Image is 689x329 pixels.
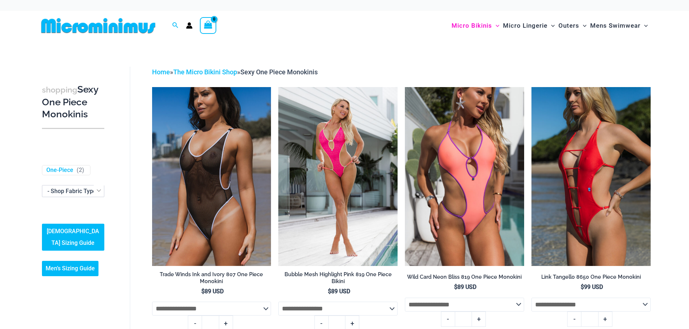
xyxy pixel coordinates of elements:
[42,85,77,94] span: shopping
[581,283,603,290] bdi: 99 USD
[590,16,640,35] span: Mens Swimwear
[38,17,158,34] img: MM SHOP LOGO FLAT
[405,274,524,283] a: Wild Card Neon Bliss 819 One Piece Monokini
[441,312,455,327] a: -
[558,16,579,35] span: Outers
[152,68,318,76] span: » »
[42,261,98,276] a: Men’s Sizing Guide
[531,87,651,266] a: Link Tangello 8650 One Piece Monokini 11Link Tangello 8650 One Piece Monokini 12Link Tangello 865...
[452,16,492,35] span: Micro Bikinis
[42,224,104,251] a: [DEMOGRAPHIC_DATA] Sizing Guide
[240,68,318,76] span: Sexy One Piece Monokinis
[152,68,170,76] a: Home
[200,17,217,34] a: View Shopping Cart, empty
[547,16,555,35] span: Menu Toggle
[152,271,271,285] h2: Trade Winds Ink and Ivory 807 One Piece Monokini
[77,167,84,174] span: ( )
[79,167,82,173] span: 2
[278,271,398,287] a: Bubble Mesh Highlight Pink 819 One Piece Bikini
[581,312,598,327] input: Product quantity
[531,274,651,283] a: Link Tangello 8650 One Piece Monokini
[278,87,398,266] a: Bubble Mesh Highlight Pink 819 One Piece 01Bubble Mesh Highlight Pink 819 One Piece 03Bubble Mesh...
[557,15,588,37] a: OutersMenu ToggleMenu Toggle
[455,312,472,327] input: Product quantity
[201,288,224,295] bdi: 89 USD
[454,283,476,290] bdi: 89 USD
[449,13,651,38] nav: Site Navigation
[42,185,104,197] span: - Shop Fabric Type
[503,16,547,35] span: Micro Lingerie
[152,271,271,287] a: Trade Winds Ink and Ivory 807 One Piece Monokini
[405,274,524,281] h2: Wild Card Neon Bliss 819 One Piece Monokini
[599,312,612,327] a: +
[588,15,650,37] a: Mens SwimwearMenu ToggleMenu Toggle
[46,167,73,174] a: One-Piece
[567,312,581,327] a: -
[152,87,271,266] img: Tradewinds Ink and Ivory 807 One Piece 03
[454,283,457,290] span: $
[186,22,193,29] a: Account icon link
[173,68,237,76] a: The Micro Bikini Shop
[172,21,179,30] a: Search icon link
[531,274,651,281] h2: Link Tangello 8650 One Piece Monokini
[405,87,524,266] a: Wild Card Neon Bliss 819 One Piece 04Wild Card Neon Bliss 819 One Piece 05Wild Card Neon Bliss 81...
[579,16,587,35] span: Menu Toggle
[47,188,96,195] span: - Shop Fabric Type
[42,185,104,197] span: - Shop Fabric Type
[531,87,651,266] img: Link Tangello 8650 One Piece Monokini 11
[472,312,486,327] a: +
[328,288,350,295] bdi: 89 USD
[278,271,398,285] h2: Bubble Mesh Highlight Pink 819 One Piece Bikini
[492,16,499,35] span: Menu Toggle
[405,87,524,266] img: Wild Card Neon Bliss 819 One Piece 04
[278,87,398,266] img: Bubble Mesh Highlight Pink 819 One Piece 01
[42,83,104,121] h3: Sexy One Piece Monokinis
[640,16,648,35] span: Menu Toggle
[501,15,557,37] a: Micro LingerieMenu ToggleMenu Toggle
[152,87,271,266] a: Tradewinds Ink and Ivory 807 One Piece 03Tradewinds Ink and Ivory 807 One Piece 04Tradewinds Ink ...
[328,288,331,295] span: $
[201,288,205,295] span: $
[450,15,501,37] a: Micro BikinisMenu ToggleMenu Toggle
[581,283,584,290] span: $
